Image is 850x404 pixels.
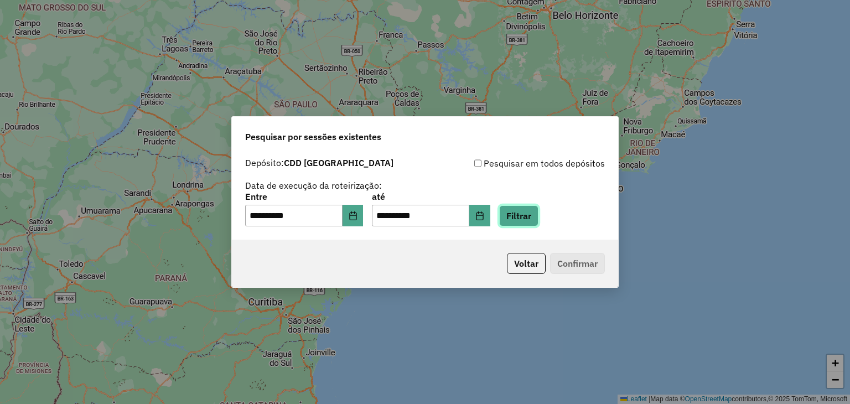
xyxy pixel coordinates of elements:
[245,179,382,192] label: Data de execução da roteirização:
[245,156,393,169] label: Depósito:
[343,205,364,227] button: Choose Date
[284,157,393,168] strong: CDD [GEOGRAPHIC_DATA]
[469,205,490,227] button: Choose Date
[499,205,538,226] button: Filtrar
[425,157,605,170] div: Pesquisar em todos depósitos
[245,130,381,143] span: Pesquisar por sessões existentes
[372,190,490,203] label: até
[245,190,363,203] label: Entre
[507,253,546,274] button: Voltar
